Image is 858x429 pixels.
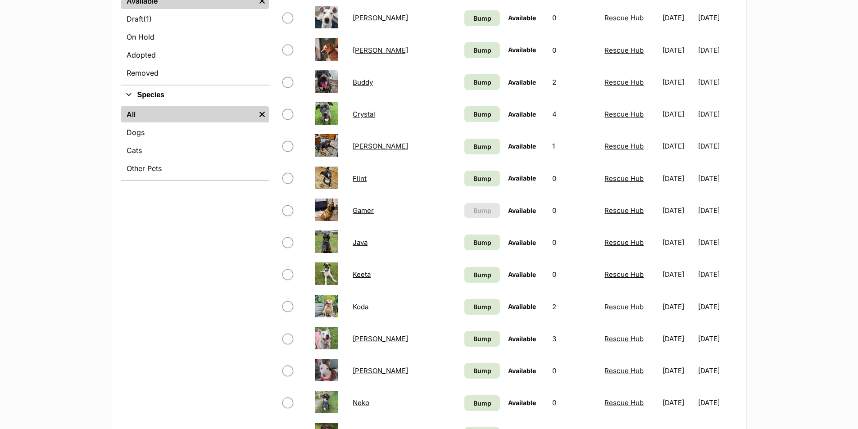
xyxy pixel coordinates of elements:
[659,195,697,226] td: [DATE]
[508,110,536,118] span: Available
[464,299,500,315] a: Bump
[353,334,408,343] a: [PERSON_NAME]
[659,227,697,258] td: [DATE]
[604,142,644,150] a: Rescue Hub
[508,46,536,54] span: Available
[473,142,491,151] span: Bump
[659,2,697,33] td: [DATE]
[121,29,269,45] a: On Hold
[604,206,644,215] a: Rescue Hub
[353,78,373,86] a: Buddy
[604,14,644,22] a: Rescue Hub
[473,398,491,408] span: Bump
[698,259,736,290] td: [DATE]
[353,174,367,183] a: Flint
[698,355,736,386] td: [DATE]
[353,303,368,311] a: Koda
[604,46,644,54] a: Rescue Hub
[121,89,269,101] button: Species
[473,206,491,215] span: Bump
[549,259,600,290] td: 0
[604,366,644,375] a: Rescue Hub
[549,195,600,226] td: 0
[464,139,500,154] a: Bump
[659,387,697,418] td: [DATE]
[464,42,500,58] a: Bump
[464,363,500,379] a: Bump
[464,235,500,250] a: Bump
[473,174,491,183] span: Bump
[549,163,600,194] td: 0
[353,366,408,375] a: [PERSON_NAME]
[604,174,644,183] a: Rescue Hub
[549,355,600,386] td: 0
[473,238,491,247] span: Bump
[143,14,152,24] span: (1)
[473,45,491,55] span: Bump
[121,11,269,27] a: Draft
[353,14,408,22] a: [PERSON_NAME]
[698,291,736,322] td: [DATE]
[473,334,491,343] span: Bump
[315,327,338,349] img: Luna
[549,99,600,130] td: 4
[604,238,644,247] a: Rescue Hub
[698,195,736,226] td: [DATE]
[353,398,369,407] a: Neko
[549,291,600,322] td: 2
[698,163,736,194] td: [DATE]
[508,367,536,375] span: Available
[659,259,697,290] td: [DATE]
[353,46,408,54] a: [PERSON_NAME]
[508,399,536,406] span: Available
[508,207,536,214] span: Available
[659,323,697,354] td: [DATE]
[549,323,600,354] td: 3
[549,67,600,98] td: 2
[121,124,269,140] a: Dogs
[255,106,269,122] a: Remove filter
[121,65,269,81] a: Removed
[121,160,269,176] a: Other Pets
[604,270,644,279] a: Rescue Hub
[353,110,375,118] a: Crystal
[464,267,500,283] a: Bump
[508,142,536,150] span: Available
[464,171,500,186] a: Bump
[604,110,644,118] a: Rescue Hub
[659,99,697,130] td: [DATE]
[698,67,736,98] td: [DATE]
[604,398,644,407] a: Rescue Hub
[464,203,500,218] button: Bump
[353,206,374,215] a: Gamer
[508,174,536,182] span: Available
[473,109,491,119] span: Bump
[121,142,269,158] a: Cats
[464,106,500,122] a: Bump
[698,131,736,162] td: [DATE]
[121,47,269,63] a: Adopted
[473,77,491,87] span: Bump
[549,131,600,162] td: 1
[659,67,697,98] td: [DATE]
[698,35,736,66] td: [DATE]
[464,10,500,26] a: Bump
[698,2,736,33] td: [DATE]
[508,271,536,278] span: Available
[121,104,269,180] div: Species
[473,14,491,23] span: Bump
[698,323,736,354] td: [DATE]
[659,131,697,162] td: [DATE]
[508,14,536,22] span: Available
[659,291,697,322] td: [DATE]
[508,78,536,86] span: Available
[549,227,600,258] td: 0
[473,270,491,280] span: Bump
[659,355,697,386] td: [DATE]
[473,366,491,375] span: Bump
[549,387,600,418] td: 0
[698,99,736,130] td: [DATE]
[604,303,644,311] a: Rescue Hub
[464,74,500,90] a: Bump
[604,78,644,86] a: Rescue Hub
